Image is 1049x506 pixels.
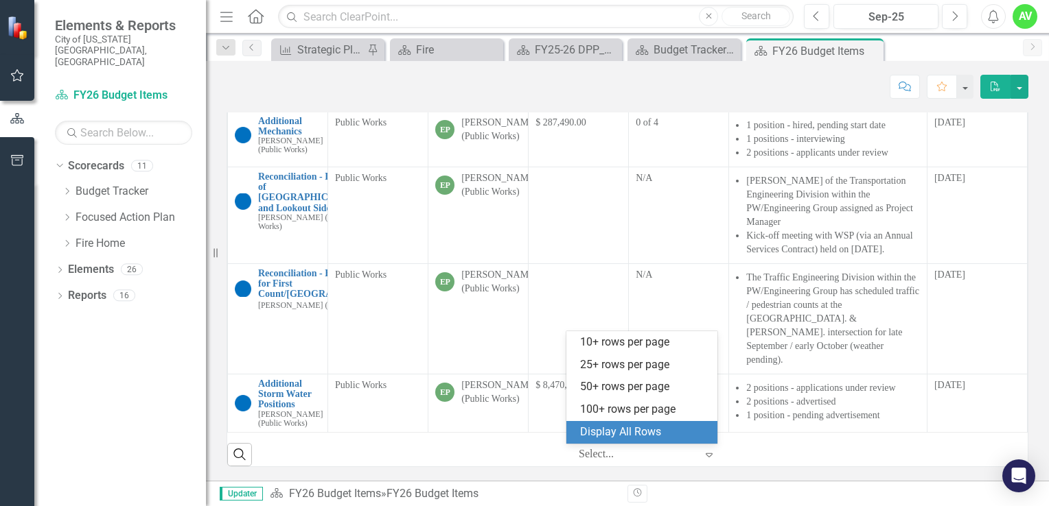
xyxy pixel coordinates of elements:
div: 50+ rows per page [580,379,709,395]
li: 1 positions - interviewing [746,132,920,146]
img: No Target Established [235,193,251,210]
span: Updater [220,487,263,501]
li: Kick-off meeting with WSP (via an Annual Services Contract) held on [DATE]. [746,229,920,256]
div: EP [435,176,454,195]
div: 10+ rows per page [580,335,709,350]
span: [DATE] [934,117,965,128]
a: Budget Tracker Home [631,41,737,58]
input: Search ClearPoint... [278,5,794,29]
span: N/A [636,173,652,183]
div: Display All Rows [580,424,709,440]
div: [PERSON_NAME] (Public Works) [461,378,538,406]
div: » [270,486,617,502]
div: 25+ rows per page [580,357,709,373]
div: [PERSON_NAME] (Public Works) [461,171,538,199]
div: Open Intercom Messenger [1002,459,1035,492]
small: [PERSON_NAME] (Public Works) [258,136,323,154]
div: 26 [121,264,143,276]
span: Search [741,10,771,21]
a: FY26 Budget Items [289,487,381,500]
a: Reports [68,288,106,304]
button: Sep-25 [833,4,938,29]
td: Double-Click to Edit [927,263,1027,374]
a: FY25-26 DPP_FIR [512,41,619,58]
span: [DATE] [934,173,965,183]
td: Double-Click to Edit Right Click for Context Menu [228,111,328,167]
td: Double-Click to Edit [927,167,1027,263]
small: [PERSON_NAME] (Public Works) [258,410,323,428]
div: Sep-25 [838,9,934,25]
div: Strategic Plan Measure Overview [297,41,364,58]
img: No Target Established [235,127,251,143]
div: 11 [131,160,153,171]
li: 2 positions - applications under review [746,381,920,395]
li: [PERSON_NAME] of the Transportation Engineering Division within the PW/Engineering Group assigned... [746,174,920,229]
td: Double-Click to Edit Right Click for Context Menu [228,167,328,263]
span: Public Works [335,380,387,390]
a: Additional Mechanics [258,116,323,137]
small: City of [US_STATE][GEOGRAPHIC_DATA], [GEOGRAPHIC_DATA] [55,34,192,67]
span: 0 of 4 [636,117,658,128]
span: Elements & Reports [55,17,192,34]
td: Double-Click to Edit Right Click for Context Menu [228,263,328,374]
div: EP [435,272,454,291]
a: Focused Action Plan [76,210,206,226]
small: [PERSON_NAME] (Public Works) [258,213,362,231]
li: 2 positions - applicants under review [746,146,920,160]
div: Fire [416,41,500,58]
a: Strategic Plan Measure Overview [275,41,364,58]
a: Reconciliation - HAWK Study for First Count/[GEOGRAPHIC_DATA] [258,268,390,300]
div: FY26 Budget Items [772,43,880,60]
td: Double-Click to Edit [927,374,1027,433]
div: [PERSON_NAME] (Public Works) [461,268,538,296]
span: N/A [636,269,652,280]
button: Search [722,7,790,26]
span: [DATE] [934,269,965,280]
span: Public Works [335,173,387,183]
td: Double-Click to Edit [729,167,927,263]
div: 100+ rows per page [580,402,709,418]
a: Reconciliation - Design of [GEOGRAPHIC_DATA] and Lookout Sidewalks [258,171,362,214]
a: Additional Storm Water Positions [258,378,323,410]
li: 1 position - pending advertisement [746,409,920,422]
span: Public Works [335,269,387,280]
td: Double-Click to Edit [729,263,927,374]
a: Fire [393,41,500,58]
a: Budget Tracker [76,184,206,200]
li: 2 positions - advertised [746,395,920,409]
img: ClearPoint Strategy [7,16,31,40]
a: FY26 Budget Items [55,88,192,104]
img: No Target Established [235,395,251,411]
li: The Traffic Engineering Division within the PW/Engineering Group has scheduled traffic / pedestri... [746,271,920,367]
td: Double-Click to Edit [729,374,927,433]
div: [PERSON_NAME] (Public Works) [461,116,538,143]
li: 1 position - hired, pending start date [746,119,920,132]
input: Search Below... [55,121,192,145]
small: [PERSON_NAME] (Public Works) [258,301,374,310]
div: EP [435,383,454,402]
a: Elements [68,262,114,278]
td: Double-Click to Edit [729,111,927,167]
div: FY26 Budget Items [387,487,479,500]
td: Double-Click to Edit Right Click for Context Menu [228,374,328,433]
div: EP [435,120,454,139]
div: FY25-26 DPP_FIR [535,41,619,58]
span: Public Works [335,117,387,128]
span: [DATE] [934,380,965,390]
a: Fire Home [76,236,206,252]
a: Scorecards [68,158,124,174]
div: 16 [113,290,135,302]
span: $ 8,470,202.00 [535,380,593,390]
td: Double-Click to Edit [927,111,1027,167]
div: Budget Tracker Home [654,41,737,58]
button: AV [1013,4,1037,29]
img: No Target Established [235,280,251,297]
span: $ 287,490.00 [535,117,586,128]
